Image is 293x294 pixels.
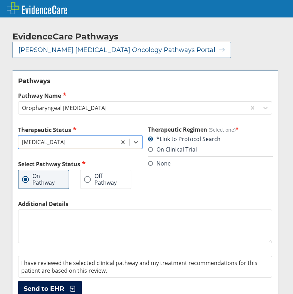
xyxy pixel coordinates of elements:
[22,138,65,146] div: [MEDICAL_DATA]
[18,126,142,134] label: Therapeutic Status
[18,200,272,208] label: Additional Details
[148,146,197,153] label: On Clinical Trial
[148,135,221,143] label: *Link to Protocol Search
[18,77,272,85] h2: Pathways
[22,173,58,186] label: On Pathway
[148,160,171,167] label: None
[24,285,64,293] span: Send to EHR
[7,2,67,14] img: EvidenceCare
[21,259,257,274] span: I have reviewed the selected clinical pathway and my treatment recommendations for this patient a...
[13,31,118,42] h2: EvidenceCare Pathways
[18,46,215,54] span: [PERSON_NAME] [MEDICAL_DATA] Oncology Pathways Portal
[148,126,272,133] h3: Therapeutic Regimen
[13,42,231,58] button: [PERSON_NAME] [MEDICAL_DATA] Oncology Pathways Portal
[209,126,236,133] span: (Select one)
[18,160,142,168] h2: Select Pathway Status
[22,104,107,112] div: Oropharyngeal [MEDICAL_DATA]
[18,91,272,100] label: Pathway Name
[84,173,121,186] label: Off Pathway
